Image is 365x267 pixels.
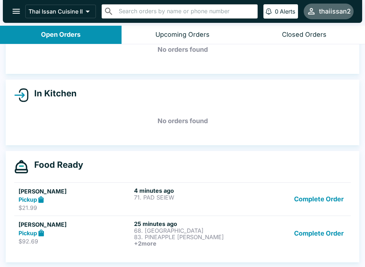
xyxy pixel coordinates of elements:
[117,6,255,16] input: Search orders by name or phone number
[7,2,25,20] button: open drawer
[291,220,346,247] button: Complete Order
[134,240,247,247] h6: + 2 more
[291,187,346,212] button: Complete Order
[282,31,327,39] div: Closed Orders
[19,220,131,229] h5: [PERSON_NAME]
[41,31,81,39] div: Open Orders
[14,182,351,216] a: [PERSON_NAME]Pickup$21.994 minutes ago71. PAD SEIEWComplete Order
[14,108,351,134] h5: No orders found
[19,187,131,196] h5: [PERSON_NAME]
[14,37,351,62] h5: No orders found
[155,31,210,39] div: Upcoming Orders
[319,7,351,16] div: thaiissan2
[275,8,278,15] p: 0
[134,227,247,234] p: 68. [GEOGRAPHIC_DATA]
[280,8,295,15] p: Alerts
[19,196,37,203] strong: Pickup
[134,187,247,194] h6: 4 minutes ago
[29,160,83,170] h4: Food Ready
[29,88,77,99] h4: In Kitchen
[19,238,131,245] p: $92.69
[134,234,247,240] p: 83. PINEAPPLE [PERSON_NAME]
[25,5,96,18] button: Thai Issan Cuisine II
[19,204,131,211] p: $21.99
[304,4,354,19] button: thaiissan2
[19,230,37,237] strong: Pickup
[134,220,247,227] h6: 25 minutes ago
[134,194,247,201] p: 71. PAD SEIEW
[29,8,83,15] p: Thai Issan Cuisine II
[14,216,351,251] a: [PERSON_NAME]Pickup$92.6925 minutes ago68. [GEOGRAPHIC_DATA]83. PINEAPPLE [PERSON_NAME]+2moreComp...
